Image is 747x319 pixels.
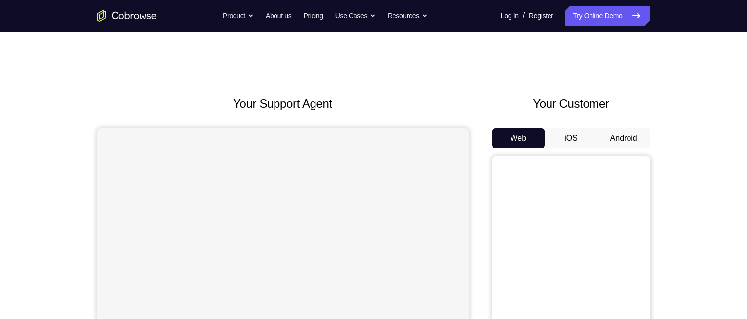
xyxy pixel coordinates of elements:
a: Register [529,6,553,26]
button: Use Cases [335,6,376,26]
button: Product [223,6,254,26]
button: Web [492,128,545,148]
button: iOS [545,128,597,148]
a: Log In [501,6,519,26]
a: Go to the home page [97,10,157,22]
a: About us [266,6,291,26]
button: Resources [388,6,428,26]
h2: Your Customer [492,95,650,113]
h2: Your Support Agent [97,95,469,113]
a: Try Online Demo [565,6,650,26]
span: / [523,10,525,22]
a: Pricing [303,6,323,26]
button: Android [597,128,650,148]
